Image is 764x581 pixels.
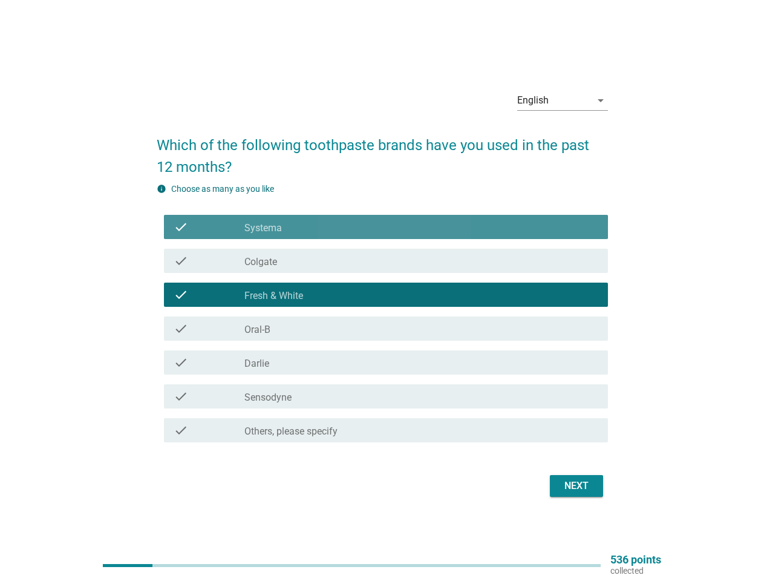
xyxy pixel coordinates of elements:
label: Sensodyne [244,392,292,404]
i: check [174,355,188,370]
label: Oral-B [244,324,270,336]
i: arrow_drop_down [593,93,608,108]
i: check [174,423,188,438]
h2: Which of the following toothpaste brands have you used in the past 12 months? [157,122,608,178]
div: Next [560,479,593,493]
p: 536 points [610,554,661,565]
label: Systema [244,222,282,234]
i: info [157,184,166,194]
i: check [174,287,188,302]
label: Darlie [244,358,269,370]
i: check [174,220,188,234]
label: Fresh & White [244,290,303,302]
i: check [174,254,188,268]
button: Next [550,475,603,497]
div: English [517,95,549,106]
i: check [174,389,188,404]
p: collected [610,565,661,576]
label: Choose as many as you like [171,184,274,194]
label: Others, please specify [244,425,338,438]
i: check [174,321,188,336]
label: Colgate [244,256,277,268]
